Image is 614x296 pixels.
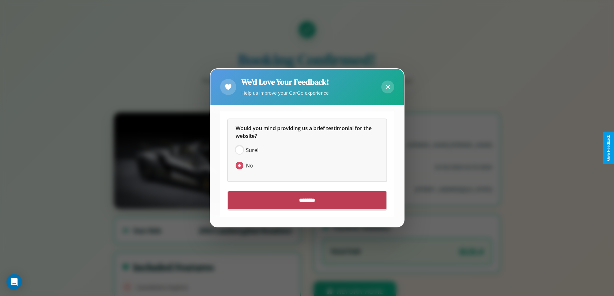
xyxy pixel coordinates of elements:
span: Sure! [246,147,258,154]
div: Give Feedback [606,135,611,161]
span: No [246,162,253,170]
span: Would you mind providing us a brief testimonial for the website? [236,125,373,140]
p: Help us improve your CarGo experience [241,89,329,97]
div: Open Intercom Messenger [6,274,22,290]
h2: We'd Love Your Feedback! [241,77,329,87]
